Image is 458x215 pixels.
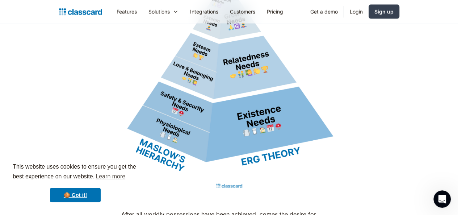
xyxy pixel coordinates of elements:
div: Sign up [374,8,394,15]
a: Integrations [184,3,224,20]
a: Login [344,3,369,20]
a: Customers [224,3,261,20]
a: Features [111,3,143,20]
p: ‍ [121,195,337,205]
a: Sign up [369,4,399,18]
a: Get a demo [304,3,344,20]
a: dismiss cookie message [50,188,101,202]
div: Solutions [148,8,170,15]
span: This website uses cookies to ensure you get the best experience on our website. [13,162,138,182]
a: Pricing [261,3,289,20]
div: cookieconsent [6,156,145,209]
a: home [59,7,102,17]
a: learn more about cookies [94,171,126,182]
iframe: Intercom live chat [433,190,451,208]
div: Solutions [143,3,184,20]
